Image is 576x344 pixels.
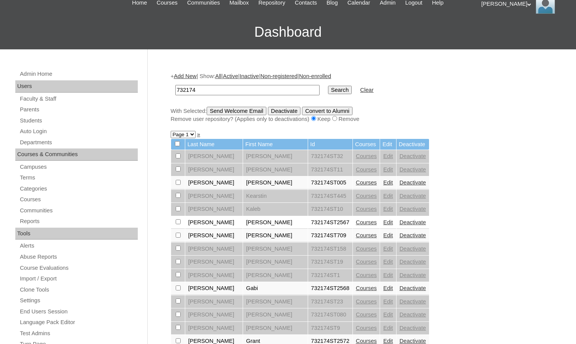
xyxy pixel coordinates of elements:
[400,153,426,159] a: Deactivate
[207,107,266,115] input: Send Welcome Email
[308,243,352,256] td: 732174ST158
[308,269,352,282] td: 732174ST1
[19,263,138,273] a: Course Evaluations
[383,272,393,278] a: Edit
[243,176,308,189] td: [PERSON_NAME]
[308,282,352,295] td: 732174ST2568
[174,73,196,79] a: Add New
[19,105,138,114] a: Parents
[356,259,377,265] a: Courses
[19,195,138,204] a: Courses
[383,259,393,265] a: Edit
[15,228,138,240] div: Tools
[185,216,243,229] td: [PERSON_NAME]
[308,203,352,216] td: 732174ST10
[383,153,393,159] a: Edit
[308,216,352,229] td: 732174ST2567
[383,193,393,199] a: Edit
[383,206,393,212] a: Edit
[356,246,377,252] a: Courses
[171,115,550,123] div: Remove user repository? (Applies only to deactivations) Keep Remove
[19,94,138,104] a: Faculty & Staff
[356,272,377,278] a: Courses
[400,193,426,199] a: Deactivate
[400,246,426,252] a: Deactivate
[243,139,308,150] td: First Name
[215,73,221,79] a: All
[268,107,300,115] input: Deactivate
[400,272,426,278] a: Deactivate
[356,179,377,186] a: Courses
[299,73,331,79] a: Non-enrolled
[19,241,138,251] a: Alerts
[4,15,572,49] h3: Dashboard
[400,285,426,291] a: Deactivate
[308,308,352,321] td: 732174ST080
[356,193,377,199] a: Courses
[356,219,377,225] a: Courses
[356,166,377,173] a: Courses
[400,298,426,305] a: Deactivate
[185,269,243,282] td: [PERSON_NAME]
[397,139,429,150] td: Deactivate
[185,190,243,203] td: [PERSON_NAME]
[243,203,308,216] td: Kaleb
[185,176,243,189] td: [PERSON_NAME]
[308,256,352,269] td: 732174ST19
[383,311,393,318] a: Edit
[185,295,243,308] td: [PERSON_NAME]
[383,298,393,305] a: Edit
[400,219,426,225] a: Deactivate
[240,73,259,79] a: Inactive
[356,206,377,212] a: Courses
[171,107,550,123] div: With Selected:
[380,139,396,150] td: Edit
[308,190,352,203] td: 732174ST445
[223,73,238,79] a: Active
[308,229,352,242] td: 732174ST709
[243,256,308,269] td: [PERSON_NAME]
[243,269,308,282] td: [PERSON_NAME]
[19,69,138,79] a: Admin Home
[400,338,426,344] a: Deactivate
[19,162,138,172] a: Campuses
[383,232,393,238] a: Edit
[185,203,243,216] td: [PERSON_NAME]
[243,163,308,176] td: [PERSON_NAME]
[185,282,243,295] td: [PERSON_NAME]
[308,163,352,176] td: 732174ST11
[383,179,393,186] a: Edit
[175,85,320,95] input: Search
[356,285,377,291] a: Courses
[356,338,377,344] a: Courses
[400,259,426,265] a: Deactivate
[19,252,138,262] a: Abuse Reports
[15,80,138,93] div: Users
[185,322,243,335] td: [PERSON_NAME]
[185,163,243,176] td: [PERSON_NAME]
[19,206,138,215] a: Communities
[356,232,377,238] a: Courses
[243,229,308,242] td: [PERSON_NAME]
[243,322,308,335] td: [PERSON_NAME]
[400,179,426,186] a: Deactivate
[19,184,138,194] a: Categories
[383,338,393,344] a: Edit
[197,131,200,137] a: »
[243,190,308,203] td: Kearstin
[243,150,308,163] td: [PERSON_NAME]
[19,116,138,126] a: Students
[260,73,297,79] a: Non-registered
[185,256,243,269] td: [PERSON_NAME]
[356,325,377,331] a: Courses
[328,86,352,94] input: Search
[308,139,352,150] td: Id
[400,325,426,331] a: Deactivate
[243,308,308,321] td: [PERSON_NAME]
[19,296,138,305] a: Settings
[302,107,352,115] input: Convert to Alumni
[243,282,308,295] td: Gabi
[308,295,352,308] td: 732174ST23
[243,295,308,308] td: [PERSON_NAME]
[19,307,138,316] a: End Users Session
